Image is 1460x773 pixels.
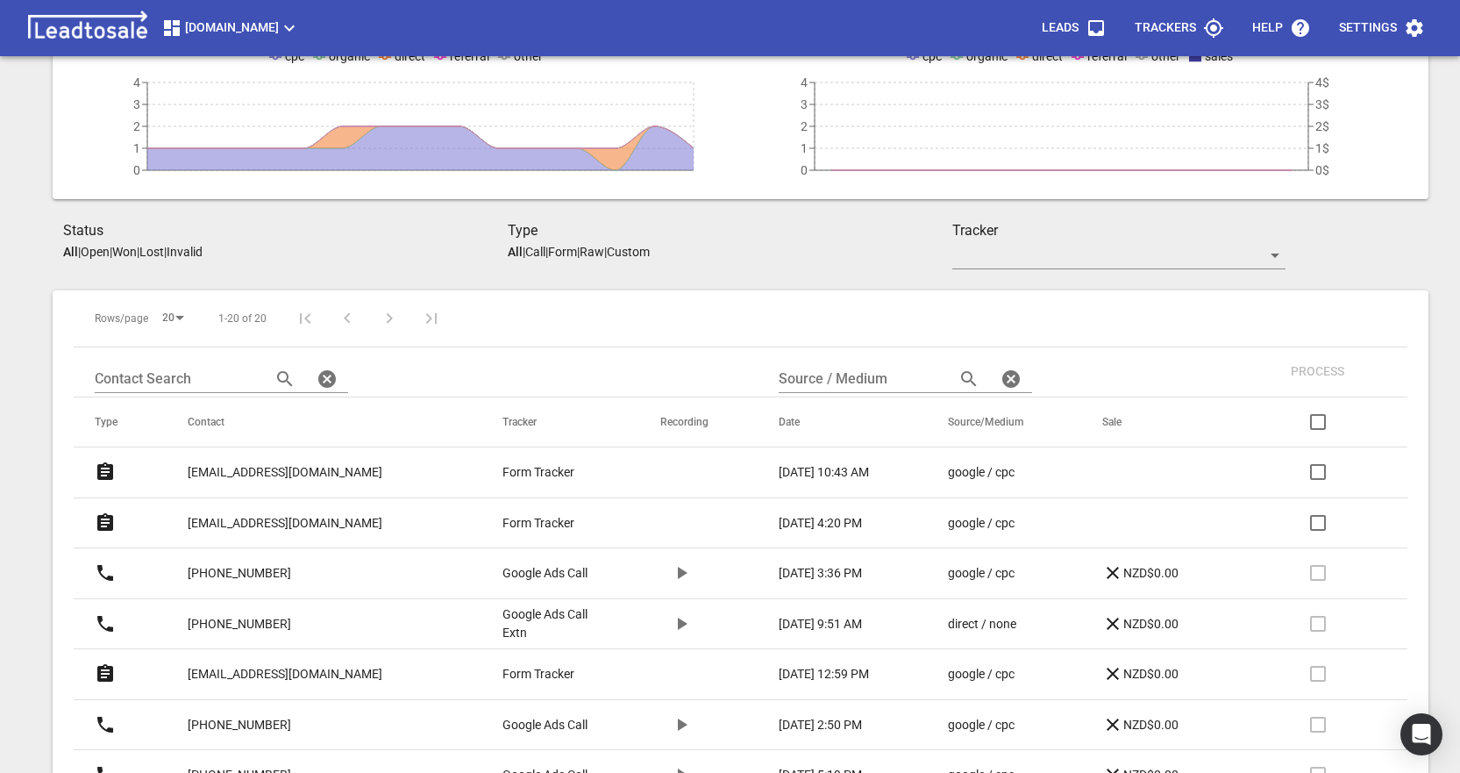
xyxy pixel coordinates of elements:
a: [EMAIL_ADDRESS][DOMAIN_NAME] [188,451,382,494]
tspan: 1$ [1315,141,1329,155]
th: Date [758,397,927,447]
p: Open [81,245,110,259]
button: [DOMAIN_NAME] [154,11,307,46]
h3: Tracker [952,220,1286,241]
span: direct [395,49,425,63]
p: Form Tracker [502,514,574,533]
th: Sale [1081,397,1256,447]
a: direct / none [948,615,1032,633]
span: direct [1032,49,1063,63]
p: [DATE] 3:36 PM [779,564,862,583]
p: Leads [1042,19,1079,37]
p: [DATE] 4:20 PM [779,514,862,533]
tspan: 3 [801,97,808,111]
svg: Call [95,714,116,735]
p: Custom [607,245,650,259]
a: google / cpc [948,665,1032,684]
p: [EMAIL_ADDRESS][DOMAIN_NAME] [188,665,382,684]
a: [PHONE_NUMBER] [188,552,291,595]
a: [DATE] 10:43 AM [779,463,878,482]
span: cpc [922,49,942,63]
p: NZD$0.00 [1102,562,1179,583]
a: Google Ads Call [502,716,590,734]
th: Source/Medium [927,397,1081,447]
p: [PHONE_NUMBER] [188,716,291,734]
p: [EMAIL_ADDRESS][DOMAIN_NAME] [188,463,382,482]
th: Tracker [481,397,639,447]
a: NZD$0.00 [1102,714,1207,735]
p: Trackers [1135,19,1196,37]
a: Form Tracker [502,514,590,533]
span: | [110,245,112,259]
span: cpc [285,49,304,63]
th: Contact [167,397,481,447]
span: | [577,245,580,259]
p: Help [1252,19,1283,37]
img: logo [21,11,154,46]
p: Won [112,245,137,259]
p: Google Ads Call [502,716,588,734]
a: google / cpc [948,564,1032,583]
span: other [514,49,543,63]
tspan: 4 [801,75,808,89]
tspan: 1 [133,141,140,155]
a: [DATE] 9:51 AM [779,615,878,633]
svg: Call [95,562,116,583]
tspan: 0$ [1315,163,1329,177]
p: Form Tracker [502,463,574,482]
span: referral [450,49,489,63]
a: Google Ads Call Extn [502,605,590,641]
p: google / cpc [948,463,1015,482]
span: | [545,245,548,259]
h3: Type [508,220,952,241]
a: google / cpc [948,514,1032,533]
tspan: 4 [133,75,140,89]
tspan: 3$ [1315,97,1329,111]
a: [PHONE_NUMBER] [188,603,291,646]
a: [EMAIL_ADDRESS][DOMAIN_NAME] [188,502,382,545]
p: Settings [1339,19,1397,37]
div: Open Intercom Messenger [1400,713,1442,755]
th: Type [74,397,167,447]
p: google / cpc [948,665,1015,684]
a: [EMAIL_ADDRESS][DOMAIN_NAME] [188,653,382,696]
p: google / cpc [948,716,1015,734]
th: Recording [639,397,758,447]
p: Form Tracker [502,665,574,684]
a: Form Tracker [502,665,590,684]
svg: Form [95,512,116,533]
span: | [164,245,167,259]
p: NZD$0.00 [1102,613,1179,634]
a: [DATE] 3:36 PM [779,564,878,583]
span: [DOMAIN_NAME] [161,18,300,39]
span: sales [1205,49,1233,63]
span: referral [1087,49,1127,63]
svg: Form [95,462,116,483]
span: | [137,245,139,259]
p: Invalid [167,245,203,259]
a: NZD$0.00 [1102,562,1207,583]
a: Form Tracker [502,463,590,482]
aside: All [508,245,523,259]
p: Form [548,245,577,259]
p: [PHONE_NUMBER] [188,564,291,583]
p: Lost [139,245,164,259]
h3: Status [63,220,508,241]
span: organic [966,49,1008,63]
a: [DATE] 12:59 PM [779,665,878,684]
span: Rows/page [95,311,148,326]
tspan: 4$ [1315,75,1329,89]
svg: Call [95,613,116,634]
a: [DATE] 4:20 PM [779,514,878,533]
p: NZD$0.00 [1102,714,1179,735]
p: [DATE] 12:59 PM [779,665,869,684]
span: other [1151,49,1180,63]
a: NZD$0.00 [1102,613,1207,634]
p: google / cpc [948,514,1015,533]
p: Google Ads Call [502,564,588,583]
p: [DATE] 9:51 AM [779,615,862,633]
tspan: 3 [133,97,140,111]
tspan: 0 [133,163,140,177]
tspan: 2 [801,119,808,133]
